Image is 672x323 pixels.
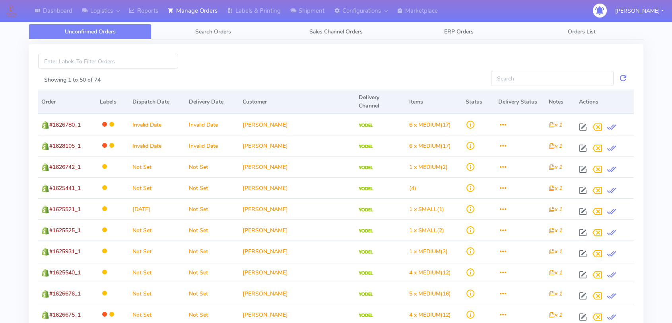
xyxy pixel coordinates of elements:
i: x 1 [549,290,562,298]
i: x 1 [549,227,562,234]
td: Not Set [129,156,186,177]
span: (2) [409,227,444,234]
td: [PERSON_NAME] [239,283,355,304]
span: 1 x SMALL [409,206,437,213]
span: 6 x MEDIUM [409,121,441,129]
span: (3) [409,248,448,255]
i: x 1 [549,163,562,171]
i: x 1 [549,311,562,319]
span: ERP Orders [444,28,474,35]
span: (17) [409,142,451,150]
i: x 1 [549,184,562,192]
td: Not Set [129,241,186,262]
td: Invalid Date [129,114,186,135]
td: Not Set [186,219,239,241]
span: (4) [409,184,416,192]
img: Yodel [359,250,373,254]
i: x 1 [549,121,562,129]
span: 5 x MEDIUM [409,290,441,298]
img: Yodel [359,123,373,127]
td: Not Set [186,198,239,219]
img: Yodel [359,271,373,275]
th: Customer [239,90,355,114]
span: #1626675_1 [49,311,81,319]
td: Not Set [186,262,239,283]
th: Delivery Channel [355,90,406,114]
img: Yodel [359,187,373,191]
span: Search Orders [195,28,231,35]
ul: Tabs [29,24,643,39]
td: Invalid Date [186,135,239,156]
i: x 1 [549,248,562,255]
td: Invalid Date [129,135,186,156]
label: Showing 1 to 50 of 74 [44,76,101,84]
td: [PERSON_NAME] [239,219,355,241]
span: Orders List [568,28,596,35]
input: Search [491,71,614,86]
img: Yodel [359,229,373,233]
td: Not Set [186,241,239,262]
th: Order [38,90,97,114]
span: 1 x MEDIUM [409,163,441,171]
span: (17) [409,121,451,129]
img: Yodel [359,145,373,149]
th: Actions [576,90,634,114]
th: Notes [546,90,576,114]
span: 4 x MEDIUM [409,269,441,276]
span: Unconfirmed Orders [65,28,116,35]
img: Yodel [359,292,373,296]
span: 1 x MEDIUM [409,248,441,255]
td: Not Set [129,219,186,241]
th: Labels [97,90,129,114]
span: #1625931_1 [49,248,81,255]
span: 1 x SMALL [409,227,437,234]
span: (12) [409,269,451,276]
td: [PERSON_NAME] [239,177,355,198]
th: Status [462,90,495,114]
td: [PERSON_NAME] [239,156,355,177]
span: #1625521_1 [49,206,81,213]
span: #1626780_1 [49,121,81,129]
span: (16) [409,290,451,298]
span: #1625441_1 [49,184,81,192]
td: [DATE] [129,198,186,219]
span: #1626676_1 [49,290,81,298]
i: x 1 [549,206,562,213]
span: #1628105_1 [49,142,81,150]
img: Yodel [359,208,373,212]
th: Items [406,90,462,114]
th: Dispatch Date [129,90,186,114]
span: #1626742_1 [49,163,81,171]
img: Yodel [359,313,373,317]
td: [PERSON_NAME] [239,198,355,219]
td: [PERSON_NAME] [239,262,355,283]
td: Not Set [186,283,239,304]
span: 6 x MEDIUM [409,142,441,150]
i: x 1 [549,269,562,276]
img: Yodel [359,166,373,170]
th: Delivery Status [495,90,546,114]
input: Enter Labels To Filter Orders [38,54,178,69]
td: [PERSON_NAME] [239,241,355,262]
td: Not Set [186,156,239,177]
button: [PERSON_NAME] [609,3,670,19]
i: x 1 [549,142,562,150]
td: Invalid Date [186,114,239,135]
td: Not Set [186,177,239,198]
th: Delivery Date [186,90,239,114]
span: Sales Channel Orders [309,28,363,35]
span: #1625540_1 [49,269,81,276]
td: [PERSON_NAME] [239,114,355,135]
td: Not Set [129,283,186,304]
span: (1) [409,206,444,213]
span: (12) [409,311,451,319]
td: Not Set [129,262,186,283]
span: #1625525_1 [49,227,81,234]
span: (2) [409,163,448,171]
td: [PERSON_NAME] [239,135,355,156]
span: 4 x MEDIUM [409,311,441,319]
td: Not Set [129,177,186,198]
